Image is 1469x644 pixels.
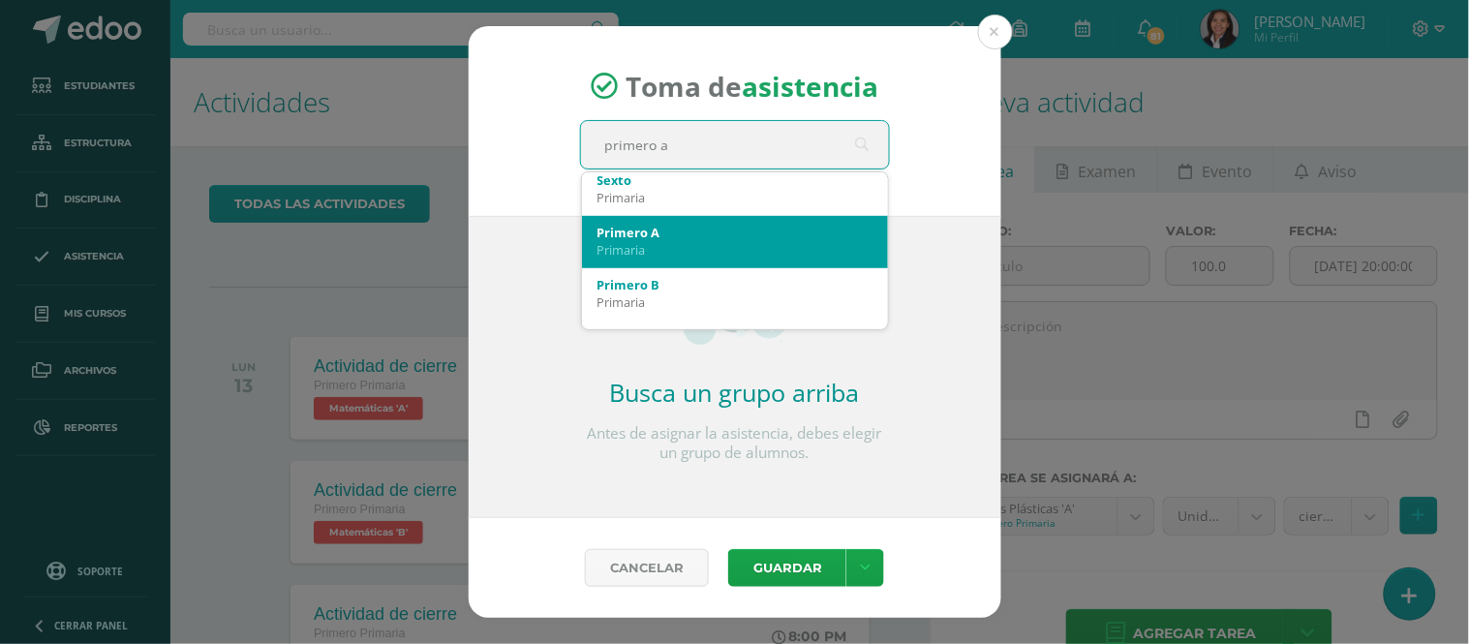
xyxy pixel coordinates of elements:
[585,549,709,587] a: Cancelar
[580,424,890,463] p: Antes de asignar la asistencia, debes elegir un grupo de alumnos.
[728,549,846,587] button: Guardar
[597,189,872,206] div: Primaria
[581,121,889,169] input: Busca un grado o sección aquí...
[580,376,890,409] h2: Busca un grupo arriba
[597,171,872,189] div: Sexto
[597,328,872,346] div: Tercero A
[978,15,1013,49] button: Close (Esc)
[626,68,878,105] span: Toma de
[597,241,872,259] div: Primaria
[597,224,872,241] div: Primero A
[597,293,872,311] div: Primaria
[742,68,878,105] strong: asistencia
[597,276,872,293] div: Primero B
